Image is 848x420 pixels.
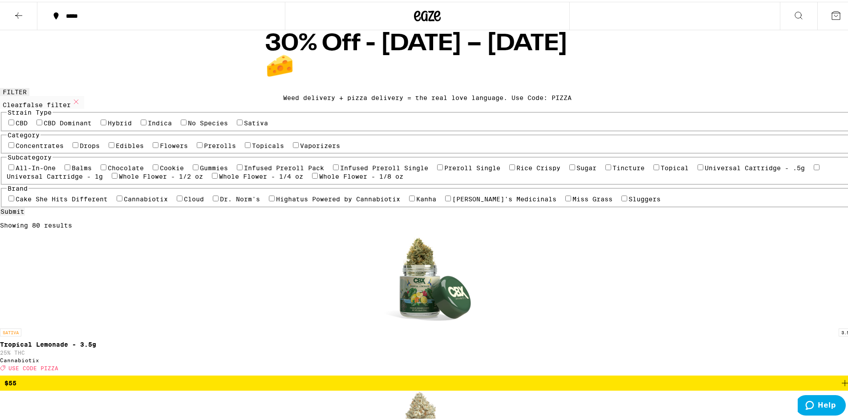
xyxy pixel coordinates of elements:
[4,378,16,385] span: $55
[252,140,284,148] label: Topicals
[572,194,613,201] label: Miss Grass
[7,183,28,190] legend: Brand
[276,194,400,201] label: Highatus Powered by Cannabiotix
[124,194,168,201] label: Cannabiotix
[160,140,188,148] label: Flowers
[383,233,472,322] img: Cannabiotix - Tropical Lemonade - 3.5g
[7,171,103,178] label: Universal Cartridge - 1g
[661,163,689,170] label: Topical
[265,31,589,77] h1: 30% Off - [DATE] – [DATE] 🧀
[444,163,500,170] label: Preroll Single
[576,163,596,170] label: Sugar
[108,118,132,125] label: Hybrid
[119,171,203,178] label: Whole Flower - 1/2 oz
[16,163,56,170] label: All-In-One
[705,163,805,170] label: Universal Cartridge - .5g
[108,163,144,170] label: Chocolate
[7,152,53,159] legend: Subcategory
[244,163,324,170] label: Infused Preroll Pack
[340,163,428,170] label: Infused Preroll Single
[7,107,53,114] legend: Strain Type
[204,140,236,148] label: Prerolls
[184,194,204,201] label: Cloud
[452,194,556,201] label: [PERSON_NAME]'s Medicinals
[319,171,403,178] label: Whole Flower - 1/8 oz
[16,194,108,201] label: Cake She Hits Different
[8,364,58,369] span: USE CODE PIZZA
[116,140,144,148] label: Edibles
[613,163,645,170] label: Tincture
[219,171,303,178] label: Whole Flower - 1/4 oz
[16,118,28,125] label: CBD
[16,140,64,148] label: Concentrates
[244,118,268,125] label: Sativa
[416,194,436,201] label: Kanha
[7,130,41,137] legend: Category
[188,118,228,125] label: No Species
[160,163,184,170] label: Cookie
[283,92,572,100] div: Weed delivery + pizza delivery = the real love language. Use Code: PIZZA
[516,163,560,170] label: Rice Crispy
[44,118,92,125] label: CBD Dominant
[798,393,846,416] iframe: Opens a widget where you can find more information
[80,140,100,148] label: Drops
[220,194,260,201] label: Dr. Norm's
[72,163,92,170] label: Balms
[629,194,661,201] label: Sluggers
[148,118,172,125] label: Indica
[200,163,228,170] label: Gummies
[300,140,340,148] label: Vaporizers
